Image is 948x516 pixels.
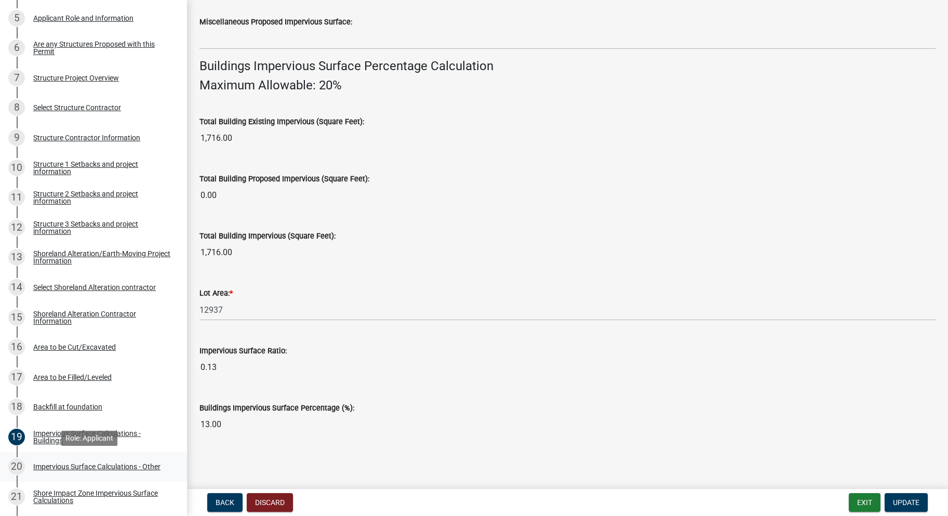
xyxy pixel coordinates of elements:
label: Buildings Impervious Surface Percentage (%): [199,405,354,412]
div: Shore Impact Zone Impervious Surface Calculations [33,489,170,504]
button: Back [207,493,243,512]
div: 10 [8,160,25,176]
div: Structure 2 Setbacks and project information [33,190,170,205]
label: Total Building Existing Impervious (Square Feet): [199,118,364,126]
button: Discard [247,493,293,512]
div: Shoreland Alteration Contractor Information [33,310,170,325]
div: Area to be Filled/Leveled [33,374,112,381]
div: 8 [8,99,25,116]
div: 18 [8,399,25,415]
div: Shoreland Alteration/Earth-Moving Project Information [33,250,170,264]
div: 11 [8,189,25,206]
div: Role: Applicant [61,431,117,446]
div: 16 [8,339,25,355]
div: Backfill at foundation [33,403,102,411]
div: 12 [8,219,25,236]
div: 19 [8,429,25,445]
button: Exit [849,493,880,512]
label: Miscellaneous Proposed Impervious Surface: [199,19,352,26]
div: 9 [8,129,25,146]
label: Impervious Surface Ratio: [199,348,287,355]
div: Structure Project Overview [33,74,119,82]
div: Structure Contractor Information [33,134,140,141]
label: Total Building Impervious (Square Feet): [199,233,336,240]
div: 13 [8,249,25,266]
div: Structure 1 Setbacks and project information [33,161,170,175]
span: Update [893,498,919,507]
span: Back [216,498,234,507]
div: 7 [8,70,25,86]
div: Structure 3 Setbacks and project information [33,220,170,235]
div: Area to be Cut/Excavated [33,343,116,351]
div: Impervious Surface Calculations - Buildings [33,430,170,444]
label: Total Building Proposed Impervious (Square Feet): [199,176,369,183]
div: 17 [8,369,25,386]
div: Impervious Surface Calculations - Other [33,463,161,470]
div: 5 [8,10,25,27]
h4: Buildings Impervious Surface Percentage Calculation [199,59,936,74]
div: Applicant Role and Information [33,15,133,22]
div: 20 [8,458,25,475]
button: Update [885,493,928,512]
div: 14 [8,279,25,296]
div: 15 [8,309,25,326]
div: Are any Structures Proposed with this Permit [33,41,170,55]
div: 6 [8,39,25,56]
h4: Maximum Allowable: 20% [199,78,936,93]
div: 21 [8,488,25,505]
div: Select Structure Contractor [33,104,121,111]
label: Lot Area: [199,290,233,297]
div: Select Shoreland Alteration contractor [33,284,156,291]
